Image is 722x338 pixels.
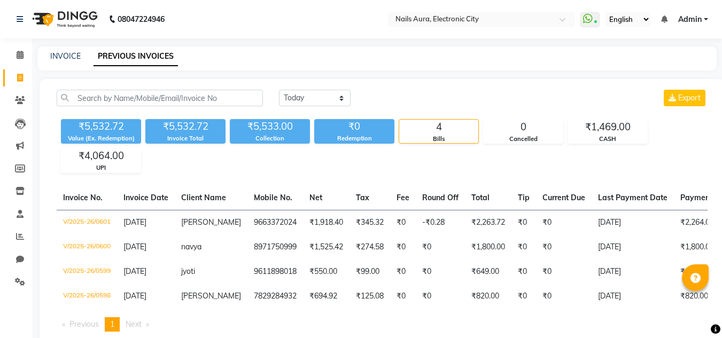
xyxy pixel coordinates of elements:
td: ₹0 [511,235,536,260]
span: Admin [678,14,702,25]
span: jyoti [181,266,195,276]
div: ₹5,532.72 [61,119,141,134]
span: Total [471,193,490,202]
span: Invoice Date [123,193,168,202]
span: Tax [356,193,369,202]
td: ₹0 [416,260,465,284]
td: [DATE] [592,284,674,309]
span: Next [126,319,142,329]
span: Mobile No. [254,193,292,202]
td: V/2025-26/0598 [57,284,117,309]
div: ₹5,533.00 [230,119,310,134]
td: 7829284932 [247,284,303,309]
span: Net [309,193,322,202]
span: Invoice No. [63,193,103,202]
td: [DATE] [592,210,674,235]
td: [DATE] [592,235,674,260]
a: PREVIOUS INVOICES [94,47,178,66]
td: 9663372024 [247,210,303,235]
td: 8971750999 [247,235,303,260]
td: [DATE] [592,260,674,284]
div: UPI [61,163,141,172]
td: -₹0.28 [416,210,465,235]
div: ₹0 [314,119,394,134]
div: Value (Ex. Redemption) [61,134,141,143]
td: ₹0 [536,260,592,284]
td: ₹0 [416,235,465,260]
td: ₹274.58 [350,235,390,260]
span: 1 [110,319,114,329]
div: 0 [484,120,563,135]
td: ₹1,800.00 [465,235,511,260]
td: ₹345.32 [350,210,390,235]
div: Redemption [314,134,394,143]
span: [DATE] [123,242,146,251]
td: ₹125.08 [350,284,390,309]
input: Search by Name/Mobile/Email/Invoice No [57,90,263,106]
span: Export [678,93,701,103]
td: ₹0 [536,284,592,309]
td: ₹0 [536,235,592,260]
td: ₹820.00 [465,284,511,309]
td: ₹1,525.42 [303,235,350,260]
div: Invoice Total [145,134,226,143]
td: ₹0 [390,260,416,284]
td: ₹0 [416,284,465,309]
span: Fee [397,193,409,202]
td: V/2025-26/0599 [57,260,117,284]
span: Last Payment Date [598,193,667,202]
button: Export [664,90,705,106]
div: Bills [399,135,478,144]
span: [DATE] [123,217,146,227]
span: Previous [69,319,99,329]
div: ₹5,532.72 [145,119,226,134]
span: Round Off [422,193,459,202]
div: 4 [399,120,478,135]
span: [PERSON_NAME] [181,291,241,301]
img: logo [27,4,100,34]
td: 9611898018 [247,260,303,284]
div: ₹1,469.00 [568,120,647,135]
td: ₹2,263.72 [465,210,511,235]
div: CASH [568,135,647,144]
div: ₹4,064.00 [61,148,141,163]
b: 08047224946 [118,4,165,34]
td: ₹694.92 [303,284,350,309]
span: [PERSON_NAME] [181,217,241,227]
span: navya [181,242,201,251]
td: ₹0 [536,210,592,235]
span: [DATE] [123,291,146,301]
span: Client Name [181,193,226,202]
td: ₹0 [511,210,536,235]
span: Current Due [542,193,585,202]
td: ₹0 [390,284,416,309]
span: Tip [518,193,530,202]
td: ₹99.00 [350,260,390,284]
td: ₹1,918.40 [303,210,350,235]
td: V/2025-26/0600 [57,235,117,260]
nav: Pagination [57,317,708,332]
td: ₹0 [511,284,536,309]
td: ₹0 [390,210,416,235]
span: [DATE] [123,266,146,276]
div: Collection [230,134,310,143]
td: ₹0 [511,260,536,284]
td: ₹550.00 [303,260,350,284]
div: Cancelled [484,135,563,144]
td: V/2025-26/0601 [57,210,117,235]
a: INVOICE [50,51,81,61]
td: ₹649.00 [465,260,511,284]
td: ₹0 [390,235,416,260]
